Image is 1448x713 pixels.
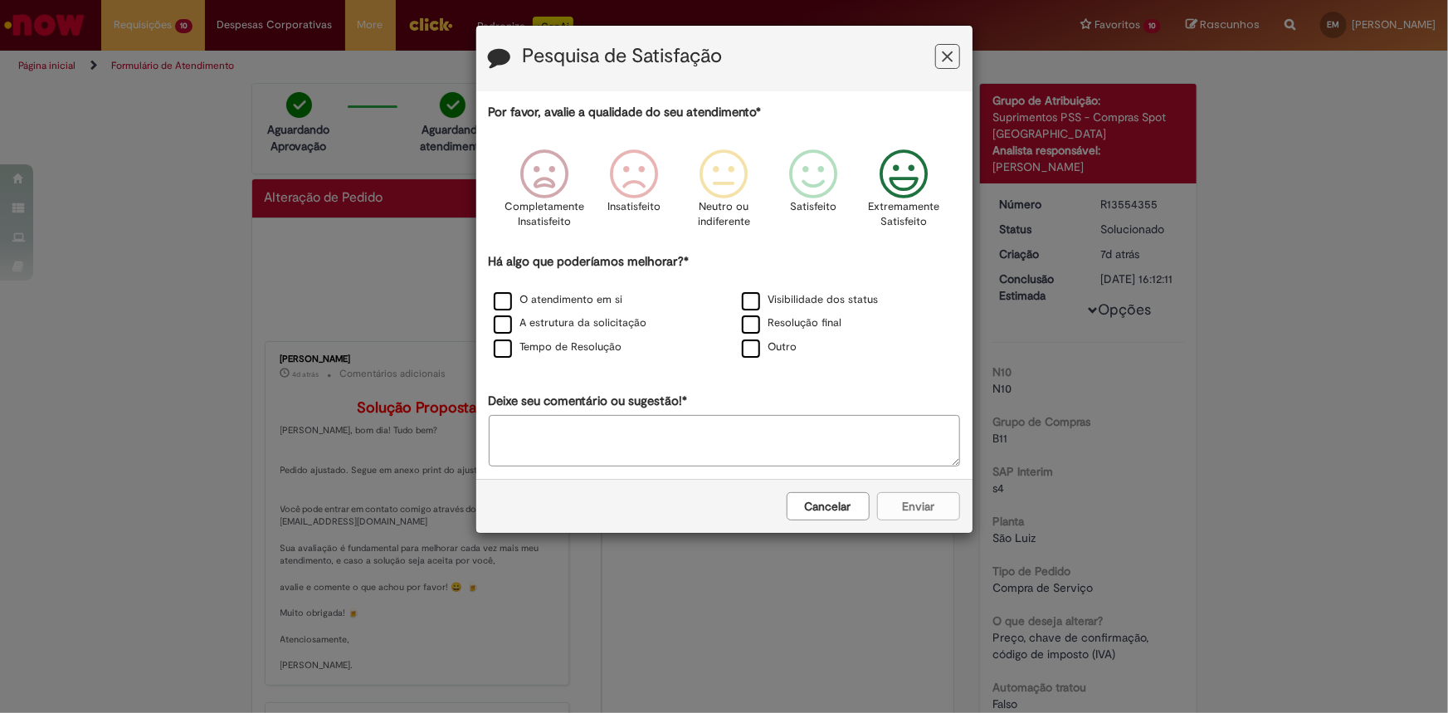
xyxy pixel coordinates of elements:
div: Completamente Insatisfeito [502,137,587,251]
p: Insatisfeito [607,199,661,215]
p: Neutro ou indiferente [694,199,753,230]
label: O atendimento em si [494,292,623,308]
button: Cancelar [787,492,870,520]
label: Visibilidade dos status [742,292,879,308]
div: Satisfeito [772,137,856,251]
p: Completamente Insatisfeito [505,199,584,230]
label: Tempo de Resolução [494,339,622,355]
p: Satisfeito [791,199,837,215]
div: Há algo que poderíamos melhorar?* [489,253,960,360]
p: Extremamente Satisfeito [868,199,939,230]
label: Outro [742,339,797,355]
div: Insatisfeito [592,137,676,251]
label: Resolução final [742,315,842,331]
div: Neutro ou indiferente [681,137,766,251]
label: Por favor, avalie a qualidade do seu atendimento* [489,104,762,121]
label: Pesquisa de Satisfação [523,46,723,67]
div: Extremamente Satisfeito [861,137,946,251]
label: A estrutura da solicitação [494,315,647,331]
label: Deixe seu comentário ou sugestão!* [489,393,688,410]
